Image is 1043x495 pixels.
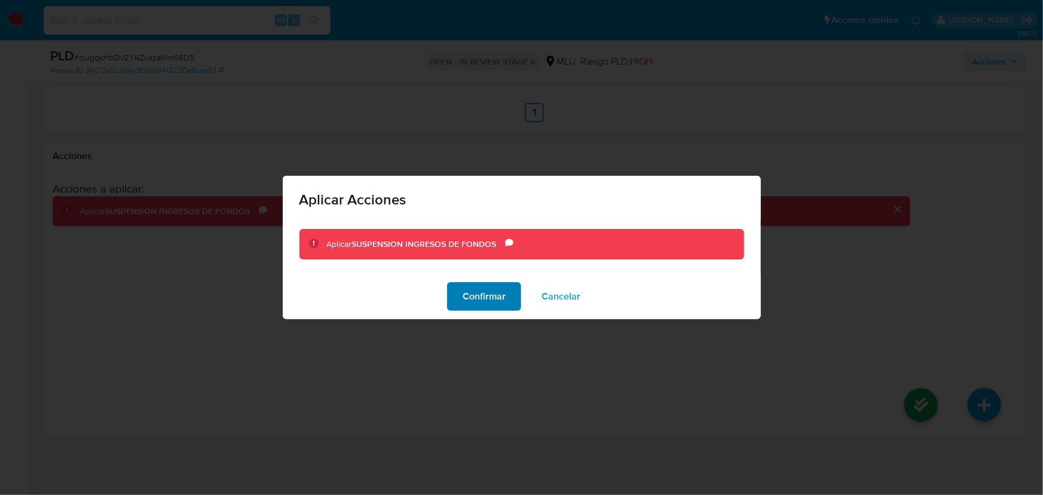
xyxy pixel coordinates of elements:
[542,283,580,310] span: Cancelar
[299,192,744,207] span: Aplicar Acciones
[351,238,496,250] b: SUSPENSION INGRESOS DE FONDOS
[526,282,596,311] button: Cancelar
[326,239,505,250] div: Aplicar
[463,283,506,310] span: Confirmar
[447,282,521,311] button: Confirmar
